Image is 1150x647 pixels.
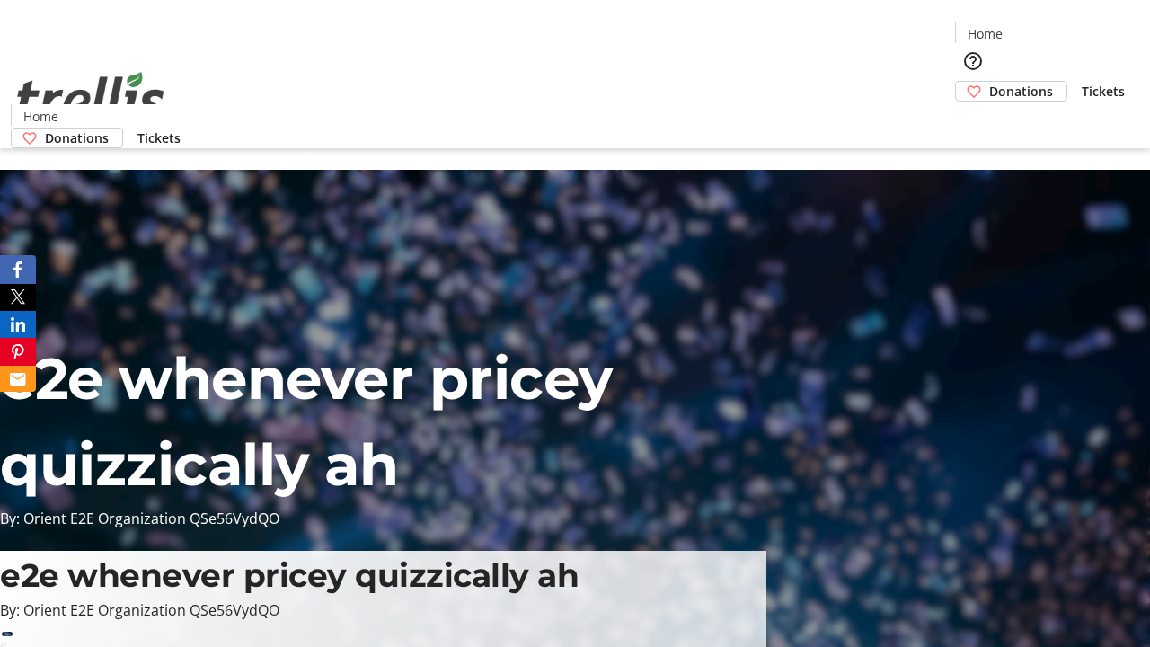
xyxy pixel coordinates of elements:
button: Cart [955,102,991,137]
button: Help [955,43,991,79]
span: Donations [45,129,109,147]
span: Tickets [137,129,181,147]
a: Home [956,24,1013,43]
a: Tickets [1067,82,1139,101]
span: Home [968,24,1003,43]
a: Tickets [123,129,195,147]
a: Home [12,107,69,126]
a: Donations [11,128,123,148]
span: Home [23,107,58,126]
span: Tickets [1082,82,1125,101]
span: Donations [989,82,1053,101]
img: Orient E2E Organization QSe56VydQO's Logo [11,52,171,142]
a: Donations [955,81,1067,102]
